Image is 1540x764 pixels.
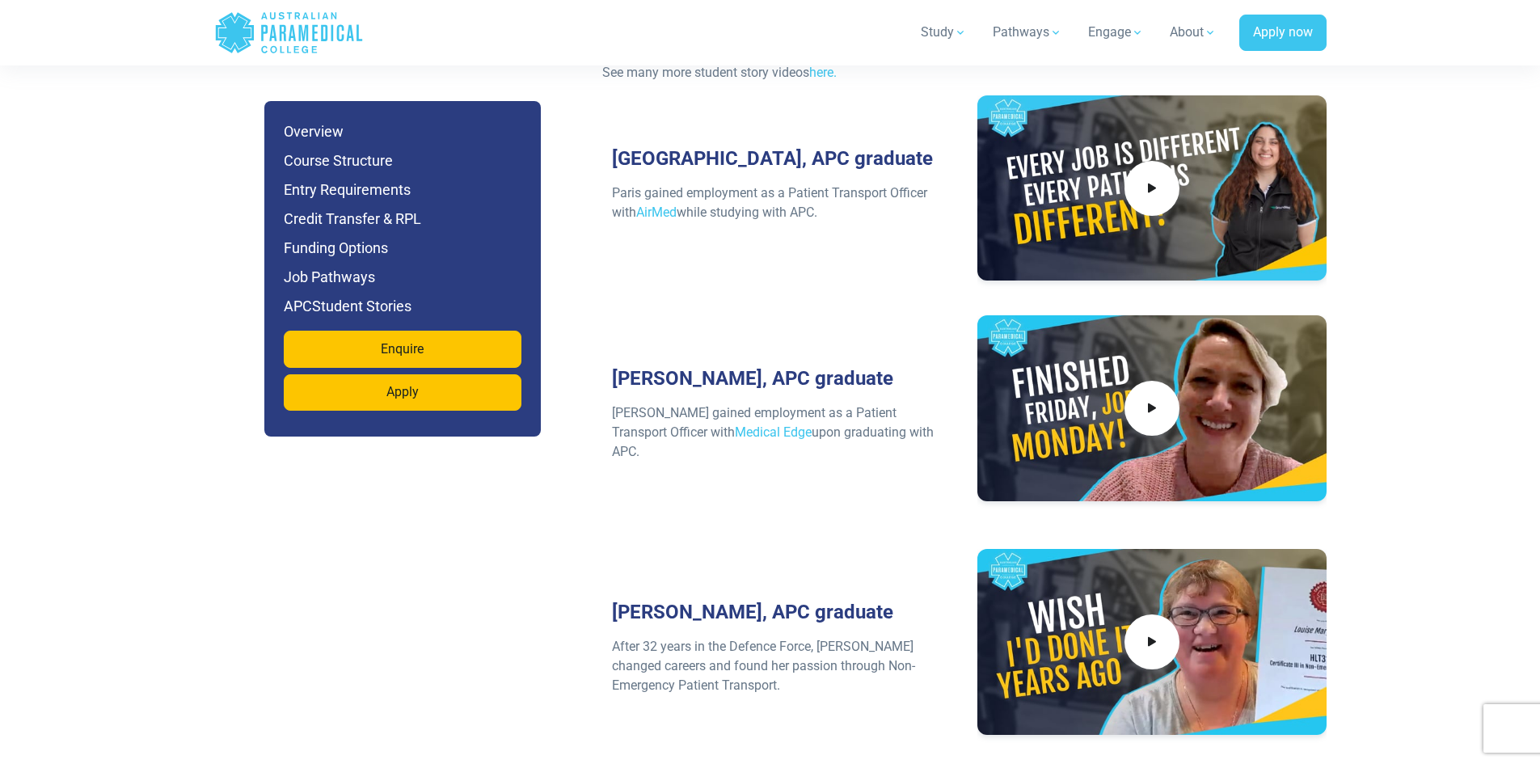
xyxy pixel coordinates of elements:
a: Study [911,10,977,55]
p: After 32 years in the Defence Force, [PERSON_NAME] changed careers and found her passion through ... [612,637,942,695]
h3: [GEOGRAPHIC_DATA], APC graduate [602,147,951,171]
p: [PERSON_NAME] gained employment as a Patient Transport Officer with upon graduating with APC. [612,403,942,462]
a: Australian Paramedical College [214,6,364,59]
a: AirMed [636,205,677,220]
a: Pathways [983,10,1072,55]
h3: [PERSON_NAME], APC graduate [602,367,951,390]
a: Engage [1078,10,1154,55]
p: Paris gained employment as a Patient Transport Officer with while studying with APC. [612,184,942,222]
a: Apply now [1239,15,1327,52]
a: here. [809,65,837,80]
a: Medical Edge [735,424,812,440]
a: About [1160,10,1226,55]
h3: [PERSON_NAME], APC graduate [602,601,951,624]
